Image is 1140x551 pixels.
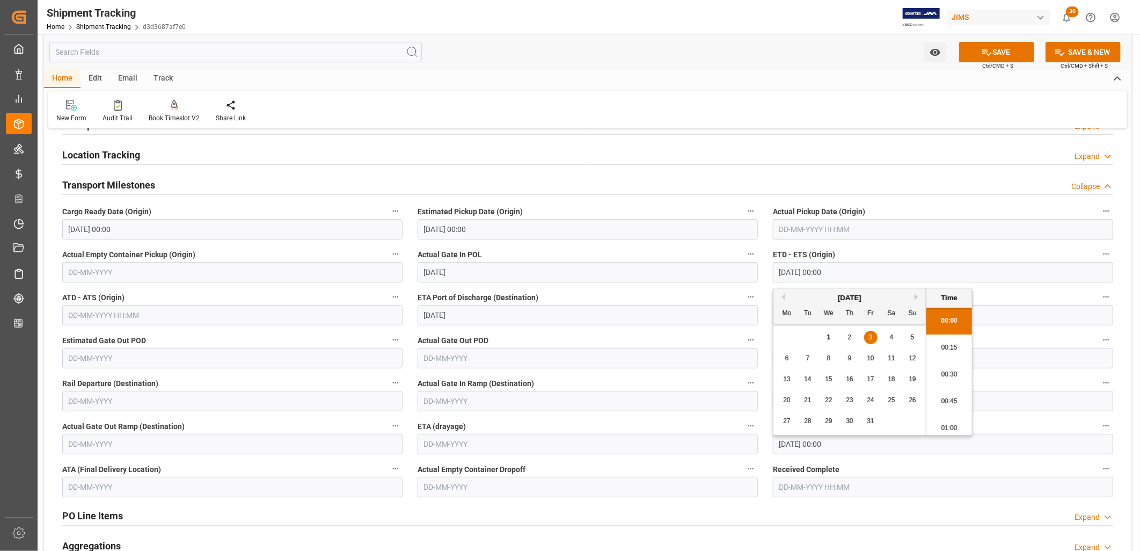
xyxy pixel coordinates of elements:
div: Choose Sunday, October 5th, 2025 [906,331,919,344]
span: 21 [804,396,811,404]
span: 1 [827,334,831,341]
div: Mo [780,307,794,321]
input: DD-MM-YYYY [418,434,758,454]
button: Actual Empty Container Dropoff [744,462,758,476]
div: Time [929,293,969,303]
div: Choose Thursday, October 2nd, 2025 [843,331,857,344]
span: ATA (Final Delivery Location) [62,464,161,475]
div: Choose Wednesday, October 1st, 2025 [822,331,836,344]
div: Choose Saturday, October 4th, 2025 [885,331,898,344]
input: DD-MM-YYYY HH:MM [418,219,758,240]
input: DD-MM-YYYY [418,391,758,411]
div: Expand [1075,151,1100,162]
span: ETA (drayage) [418,421,466,432]
span: Actual Gate In Ramp (Destination) [418,378,534,389]
div: Choose Friday, October 24th, 2025 [864,394,878,407]
button: Estimated Gate Out POD [389,333,403,347]
span: 10 [867,354,874,362]
input: DD-MM-YYYY [62,262,403,282]
li: 00:00 [926,308,972,335]
span: Estimated Pickup Date (Origin) [418,206,523,218]
input: DD-MM-YYYY [62,348,403,368]
div: Home [44,70,81,88]
span: 6 [785,354,789,362]
button: SAVE [959,42,1034,62]
span: 19 [909,375,916,383]
div: Choose Thursday, October 9th, 2025 [843,352,857,365]
span: 13 [783,375,790,383]
button: ATA Port of Discharge (Destination) [1099,290,1113,304]
span: Estimated Gate Out POD [62,335,146,346]
button: JIMS [947,7,1055,27]
div: Choose Friday, October 31st, 2025 [864,415,878,428]
div: Choose Friday, October 3rd, 2025 [864,331,878,344]
span: 4 [890,334,894,341]
div: Choose Monday, October 27th, 2025 [780,415,794,428]
div: Choose Sunday, October 26th, 2025 [906,394,919,407]
span: Cargo Ready Date (Origin) [62,206,151,218]
span: Actual Empty Container Dropoff [418,464,525,475]
div: Fr [864,307,878,321]
button: Actual Pickup Date (Origin) [1099,204,1113,218]
li: 00:15 [926,335,972,361]
span: 29 [825,417,832,425]
input: DD-MM-YYYY [62,477,403,497]
div: Th [843,307,857,321]
input: DD-MM-YYYY [418,305,758,325]
span: 8 [827,354,831,362]
span: ETD - ETS (Origin) [773,249,835,260]
div: Choose Wednesday, October 15th, 2025 [822,373,836,386]
input: DD-MM-YYYY [418,477,758,497]
button: Actual Gate In Ramp (Destination) [744,376,758,390]
span: 23 [846,396,853,404]
span: 27 [783,417,790,425]
img: Exertis%20JAM%20-%20Email%20Logo.jpg_1722504956.jpg [903,8,940,27]
div: Choose Tuesday, October 7th, 2025 [801,352,815,365]
li: 01:00 [926,415,972,442]
button: ETA Port of Discharge (Destination) [744,290,758,304]
button: ATD - ATS (Origin) [389,290,403,304]
div: Collapse [1071,181,1100,192]
button: Estimated Pickup Date (Origin) [744,204,758,218]
div: Share Link [216,113,246,123]
span: 30 [846,417,853,425]
button: Next Month [915,294,921,300]
button: open menu [924,42,946,62]
div: Track [145,70,181,88]
div: Choose Wednesday, October 29th, 2025 [822,415,836,428]
button: SAVE & NEW [1046,42,1121,62]
div: Choose Tuesday, October 14th, 2025 [801,373,815,386]
span: 28 [804,417,811,425]
div: Choose Thursday, October 30th, 2025 [843,415,857,428]
div: Book Timeslot V2 [149,113,200,123]
span: Ctrl/CMD + Shift + S [1061,62,1108,70]
input: DD-MM-YYYY HH:MM [773,219,1113,240]
input: DD-MM-YYYY HH:MM [773,477,1113,497]
span: Actual Gate In POL [418,249,482,260]
div: Choose Wednesday, October 22nd, 2025 [822,394,836,407]
span: 14 [804,375,811,383]
div: We [822,307,836,321]
button: ETA (drayage) [744,419,758,433]
h2: PO Line Items [62,509,123,523]
div: Choose Tuesday, October 28th, 2025 [801,415,815,428]
button: ETD - ETS (Origin) [1099,247,1113,261]
button: Actual Gate In POL [744,247,758,261]
span: 16 [846,375,853,383]
span: Actual Gate Out POD [418,335,488,346]
div: month 2025-10 [777,327,923,432]
span: Rail Departure (Destination) [62,378,158,389]
input: DD-MM-YYYY [62,391,403,411]
span: 5 [911,334,915,341]
div: Expand [1075,512,1100,523]
span: Actual Empty Container Pickup (Origin) [62,249,195,260]
span: ATD - ATS (Origin) [62,292,125,303]
h2: Location Tracking [62,148,140,162]
span: Actual Gate Out Ramp (Destination) [62,421,185,432]
div: Choose Monday, October 20th, 2025 [780,394,794,407]
input: Search Fields [49,42,422,62]
span: Ctrl/CMD + S [982,62,1013,70]
div: Email [110,70,145,88]
div: [DATE] [773,293,926,303]
div: Su [906,307,919,321]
